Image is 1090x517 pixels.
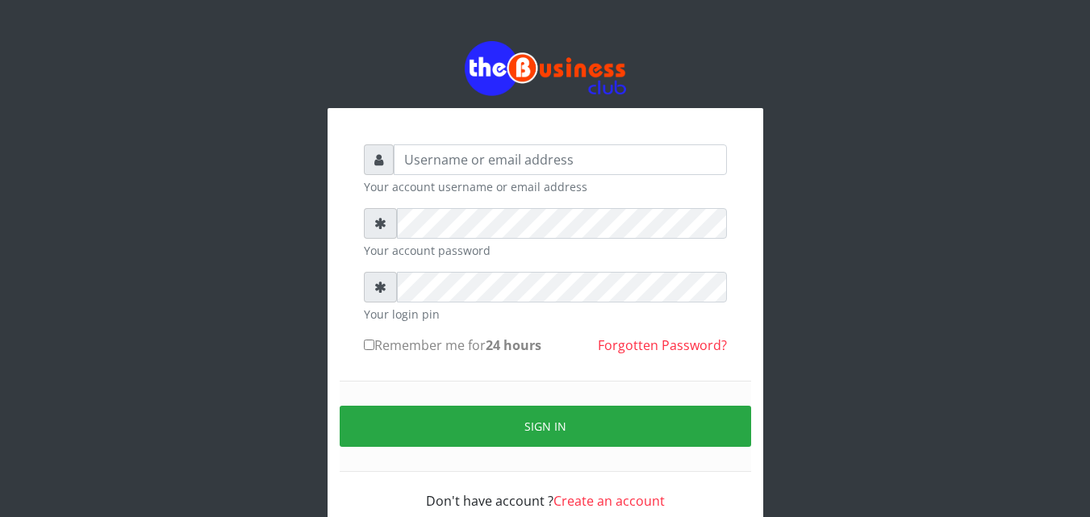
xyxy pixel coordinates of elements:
label: Remember me for [364,336,541,355]
b: 24 hours [486,336,541,354]
button: Sign in [340,406,751,447]
div: Don't have account ? [364,472,727,511]
input: Remember me for24 hours [364,340,374,350]
input: Username or email address [394,144,727,175]
a: Forgotten Password? [598,336,727,354]
small: Your account username or email address [364,178,727,195]
small: Your login pin [364,306,727,323]
a: Create an account [553,492,665,510]
small: Your account password [364,242,727,259]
